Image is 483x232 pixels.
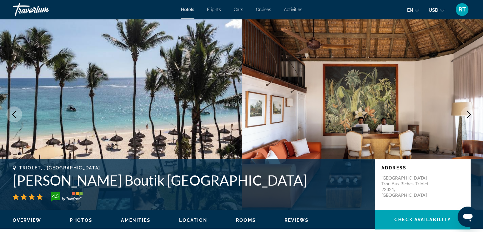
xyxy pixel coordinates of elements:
a: Cars [234,7,243,12]
span: Triolet, , [GEOGRAPHIC_DATA] [19,165,100,170]
img: trustyou-badge-hor.svg [51,192,83,202]
button: Next image [461,106,477,122]
button: Check Availability [375,210,470,229]
p: [GEOGRAPHIC_DATA] Trou Aux Biches, Triolet 22321, [GEOGRAPHIC_DATA] [381,175,432,198]
span: Amenities [121,218,151,223]
span: USD [429,8,438,13]
button: Location [179,217,207,223]
span: RT [459,6,466,13]
a: Flights [207,7,221,12]
div: 4.5 [49,192,62,200]
a: Activities [284,7,302,12]
button: Change language [407,5,419,15]
button: Amenities [121,217,151,223]
button: Reviews [285,217,309,223]
span: Photos [70,218,93,223]
button: Rooms [236,217,256,223]
iframe: Botón para iniciar la ventana de mensajería [458,207,478,227]
button: Photos [70,217,93,223]
span: Overview [13,218,41,223]
p: Address [381,165,464,170]
button: Overview [13,217,41,223]
a: Cruises [256,7,271,12]
h1: [PERSON_NAME] Boutik [GEOGRAPHIC_DATA] [13,172,369,188]
span: en [407,8,413,13]
button: User Menu [454,3,470,16]
span: Check Availability [394,217,451,222]
a: Hotels [181,7,194,12]
span: Location [179,218,207,223]
button: Previous image [6,106,22,122]
button: Change currency [429,5,444,15]
a: Travorium [13,1,76,18]
span: Reviews [285,218,309,223]
span: Rooms [236,218,256,223]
